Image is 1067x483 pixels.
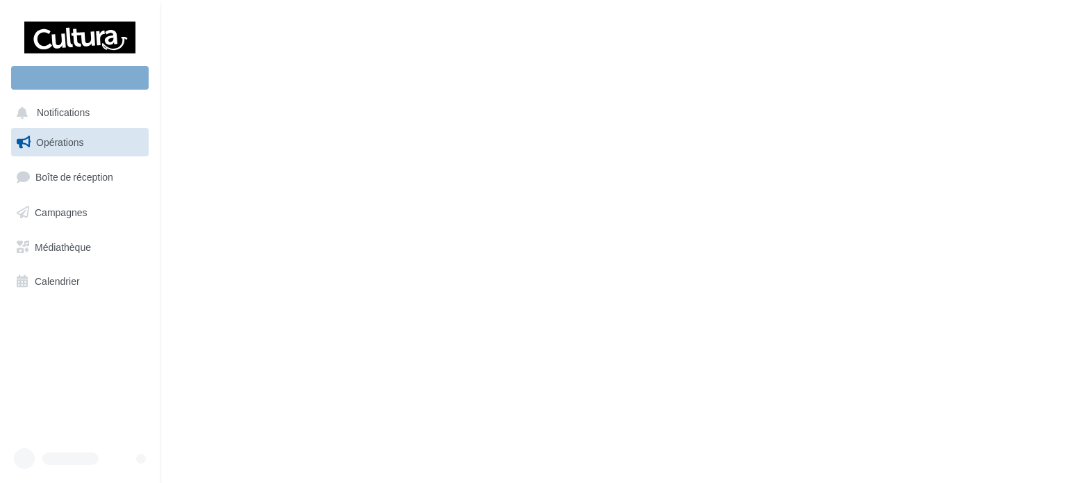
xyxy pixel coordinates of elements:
a: Opérations [8,128,151,157]
a: Campagnes [8,198,151,227]
span: Campagnes [35,206,88,218]
a: Médiathèque [8,233,151,262]
div: Nouvelle campagne [11,66,149,90]
span: Médiathèque [35,240,91,252]
a: Calendrier [8,267,151,296]
span: Boîte de réception [35,171,113,183]
span: Opérations [36,136,83,148]
a: Boîte de réception [8,162,151,192]
span: Notifications [37,107,90,119]
span: Calendrier [35,275,80,287]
